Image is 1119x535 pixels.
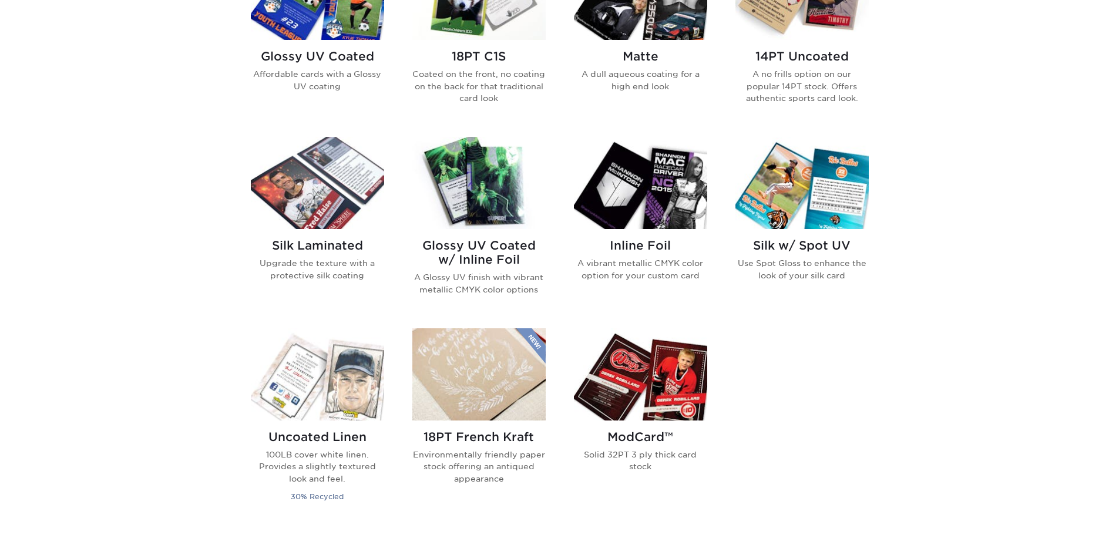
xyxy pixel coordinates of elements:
[735,49,869,63] h2: 14PT Uncoated
[574,328,707,517] a: ModCard™ Trading Cards ModCard™ Solid 32PT 3 ply thick card stock
[412,137,546,314] a: Glossy UV Coated w/ Inline Foil Trading Cards Glossy UV Coated w/ Inline Foil A Glossy UV finish ...
[412,328,546,517] a: 18PT French Kraft Trading Cards 18PT French Kraft Environmentally friendly paper stock offering a...
[412,449,546,484] p: Environmentally friendly paper stock offering an antiqued appearance
[735,68,869,104] p: A no frills option on our popular 14PT stock. Offers authentic sports card look.
[412,271,546,295] p: A Glossy UV finish with vibrant metallic CMYK color options
[251,430,384,444] h2: Uncoated Linen
[574,257,707,281] p: A vibrant metallic CMYK color option for your custom card
[251,137,384,314] a: Silk Laminated Trading Cards Silk Laminated Upgrade the texture with a protective silk coating
[574,49,707,63] h2: Matte
[574,449,707,473] p: Solid 32PT 3 ply thick card stock
[3,499,100,531] iframe: Google Customer Reviews
[574,238,707,253] h2: Inline Foil
[291,492,344,501] small: 30% Recycled
[574,430,707,444] h2: ModCard™
[412,238,546,267] h2: Glossy UV Coated w/ Inline Foil
[251,328,384,517] a: Uncoated Linen Trading Cards Uncoated Linen 100LB cover white linen. Provides a slightly textured...
[574,328,707,420] img: ModCard™ Trading Cards
[251,49,384,63] h2: Glossy UV Coated
[516,328,546,364] img: New Product
[251,257,384,281] p: Upgrade the texture with a protective silk coating
[251,328,384,420] img: Uncoated Linen Trading Cards
[735,137,869,314] a: Silk w/ Spot UV Trading Cards Silk w/ Spot UV Use Spot Gloss to enhance the look of your silk card
[412,430,546,444] h2: 18PT French Kraft
[735,137,869,229] img: Silk w/ Spot UV Trading Cards
[412,49,546,63] h2: 18PT C1S
[735,238,869,253] h2: Silk w/ Spot UV
[412,68,546,104] p: Coated on the front, no coating on the back for that traditional card look
[574,137,707,314] a: Inline Foil Trading Cards Inline Foil A vibrant metallic CMYK color option for your custom card
[251,449,384,484] p: 100LB cover white linen. Provides a slightly textured look and feel.
[251,68,384,92] p: Affordable cards with a Glossy UV coating
[412,328,546,420] img: 18PT French Kraft Trading Cards
[412,137,546,229] img: Glossy UV Coated w/ Inline Foil Trading Cards
[251,238,384,253] h2: Silk Laminated
[251,137,384,229] img: Silk Laminated Trading Cards
[735,257,869,281] p: Use Spot Gloss to enhance the look of your silk card
[574,137,707,229] img: Inline Foil Trading Cards
[574,68,707,92] p: A dull aqueous coating for a high end look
